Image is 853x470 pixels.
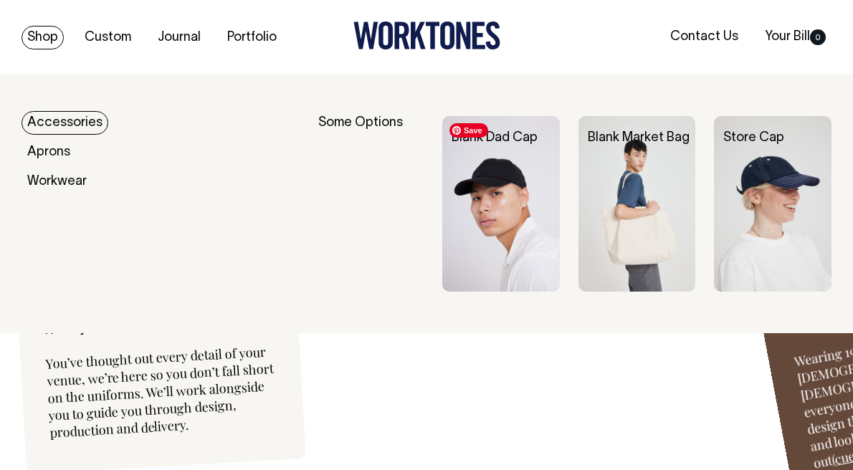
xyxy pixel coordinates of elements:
[79,26,137,49] a: Custom
[588,132,690,144] a: Blank Market Bag
[664,25,744,49] a: Contact Us
[22,170,92,193] a: Workwear
[152,26,206,49] a: Journal
[45,342,279,441] div: You’ve thought out every detail of your venue, we’re here so you don’t fall short on the uniforms...
[578,116,696,292] img: Blank Market Bag
[759,25,831,49] a: Your Bill0
[221,26,282,49] a: Portfolio
[810,29,826,45] span: 0
[452,132,538,144] a: Blank Dad Cap
[22,26,64,49] a: Shop
[318,116,424,292] div: Some Options
[723,132,784,144] a: Store Cap
[22,140,76,164] a: Aprons
[714,116,831,292] img: Store Cap
[449,123,488,138] span: Save
[442,116,560,292] img: Blank Dad Cap
[22,111,108,135] a: Accessories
